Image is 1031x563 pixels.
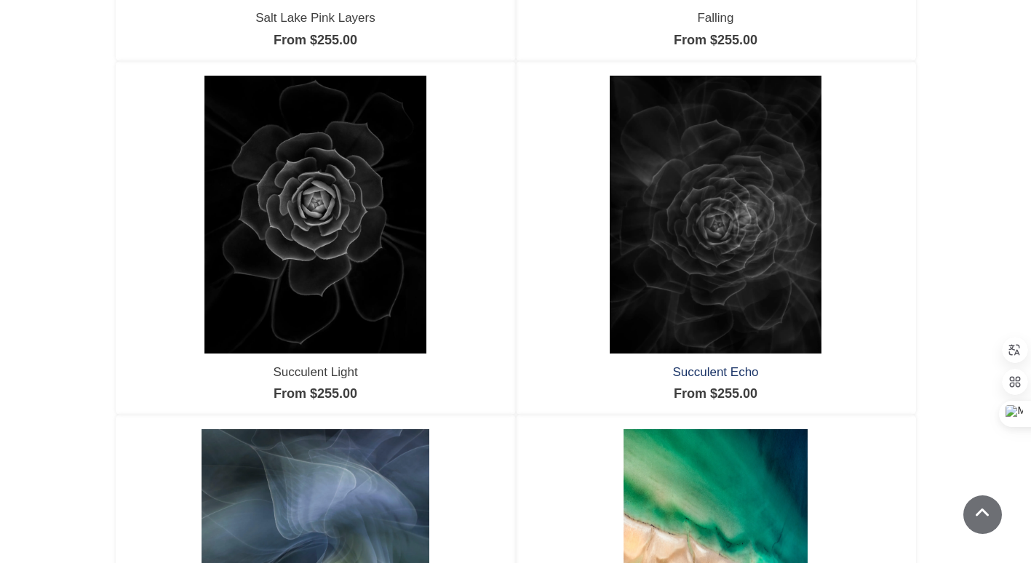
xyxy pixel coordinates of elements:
a: Salt Lake Pink Layers [255,11,375,25]
img: Succulent Light [204,76,426,354]
a: From $255.00 [274,386,357,401]
a: Scroll To Top [963,495,1002,534]
a: From $255.00 [274,33,357,47]
a: Succulent Light [273,365,357,379]
a: Succulent Echo [672,365,758,379]
a: Falling [697,11,733,25]
img: Succulent Echo [610,76,821,354]
a: From $255.00 [674,386,757,401]
a: From $255.00 [674,33,757,47]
